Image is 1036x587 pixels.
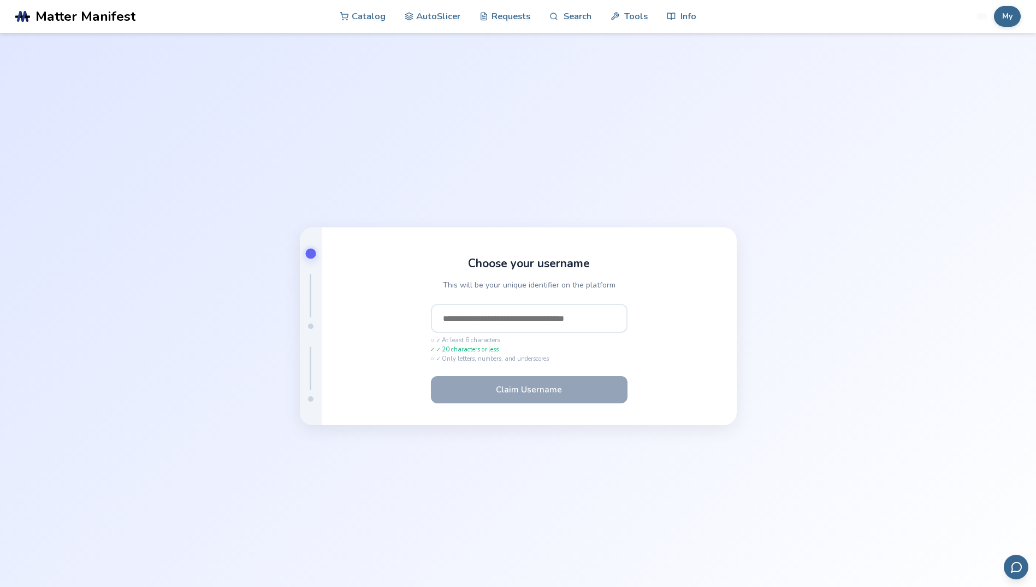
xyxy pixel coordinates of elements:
button: My [994,6,1021,27]
span: ✓ Only letters, numbers, and underscores [431,356,627,363]
h1: Choose your username [468,257,590,270]
button: Send feedback via email [1004,555,1028,579]
span: ✓ 20 characters or less [431,347,627,354]
p: This will be your unique identifier on the platform [443,279,615,291]
button: Claim Username [431,376,627,403]
span: ✓ At least 6 characters [431,337,627,344]
span: Matter Manifest [35,9,135,24]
